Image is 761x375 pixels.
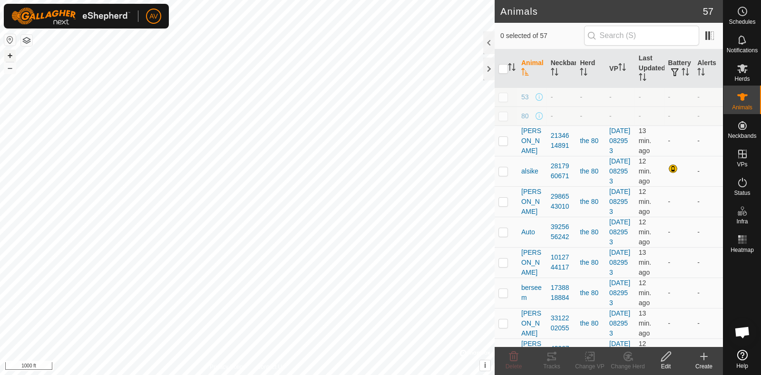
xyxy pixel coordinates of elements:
th: Herd [576,49,605,88]
div: 2986543010 [551,192,573,212]
div: 3925656242 [551,222,573,242]
span: Notifications [727,48,758,53]
a: [DATE] 082953 [609,218,630,246]
a: [DATE] 082953 [609,340,630,367]
button: Reset Map [4,34,16,46]
td: - [693,87,723,106]
p-sorticon: Activate to sort [580,69,587,77]
th: Alerts [693,49,723,88]
span: Oct 15, 2025, 7:08 AM [639,340,651,367]
span: 80 [521,111,529,121]
td: - [664,247,694,278]
p-sorticon: Activate to sort [521,69,529,77]
div: 2134614891 [551,131,573,151]
a: Help [723,346,761,373]
span: VPs [737,162,747,167]
span: Oct 15, 2025, 7:08 AM [639,218,651,246]
span: 53 [521,92,529,102]
img: Gallagher Logo [11,8,130,25]
span: Neckbands [728,133,756,139]
button: + [4,50,16,61]
span: - [639,112,641,120]
td: - [664,186,694,217]
span: berseem [521,283,543,303]
span: Oct 15, 2025, 7:08 AM [639,279,651,307]
td: - [664,338,694,369]
div: the 80 [580,136,602,146]
div: 3312202055 [551,313,573,333]
div: Edit [647,362,685,371]
span: Auto [521,227,535,237]
div: 2817960671 [551,161,573,181]
a: [DATE] 082953 [609,127,630,154]
td: - [664,87,694,106]
span: Oct 15, 2025, 7:07 AM [639,127,651,154]
td: - [664,308,694,338]
span: Oct 15, 2025, 7:07 AM [639,249,651,276]
div: the 80 [580,288,602,298]
p-sorticon: Activate to sort [551,69,558,77]
span: Help [736,363,748,369]
td: - [664,278,694,308]
div: - [551,92,573,102]
div: Open chat [728,318,757,346]
p-sorticon: Activate to sort [618,65,626,72]
div: - [551,111,573,121]
td: - [693,125,723,156]
td: - [693,106,723,125]
button: i [480,360,490,371]
td: - [693,308,723,338]
span: Herds [734,76,750,82]
div: the 80 [580,197,602,207]
app-display-virtual-paddock-transition: - [609,112,612,120]
th: Neckband [547,49,576,88]
td: - [693,247,723,278]
span: Schedules [729,19,755,25]
h2: Animals [500,6,703,17]
div: 1012744117 [551,252,573,272]
span: Oct 15, 2025, 7:08 AM [639,188,651,215]
div: the 80 [580,166,602,176]
span: [PERSON_NAME] [521,339,543,369]
span: Delete [506,363,522,370]
div: the 80 [580,318,602,328]
div: 1738818884 [551,283,573,303]
span: [PERSON_NAME] [521,308,543,338]
span: i [484,361,486,369]
a: Contact Us [257,363,285,371]
th: Animal [517,49,547,88]
span: Oct 15, 2025, 7:08 AM [639,157,651,185]
span: AV [149,11,158,21]
td: - [693,278,723,308]
span: Oct 15, 2025, 7:07 AM [639,309,651,337]
button: – [4,62,16,74]
div: Create [685,362,723,371]
span: Infra [736,219,748,224]
span: [PERSON_NAME] [521,248,543,278]
a: Privacy Policy [210,363,245,371]
div: the 80 [580,258,602,268]
a: [DATE] 082953 [609,188,630,215]
span: alsike [521,166,538,176]
input: Search (S) [584,26,699,46]
th: VP [605,49,635,88]
td: - [693,338,723,369]
span: Status [734,190,750,196]
span: 0 selected of 57 [500,31,584,41]
a: [DATE] 082953 [609,309,630,337]
div: - [580,111,602,121]
span: [PERSON_NAME] [521,126,543,156]
p-sorticon: Activate to sort [639,75,646,82]
span: Heatmap [731,247,754,253]
td: - [693,217,723,247]
p-sorticon: Activate to sort [682,69,689,77]
span: [PERSON_NAME] [521,187,543,217]
div: Change Herd [609,362,647,371]
div: the 80 [580,227,602,237]
span: - [639,93,641,101]
button: Map Layers [21,35,32,46]
span: Animals [732,105,752,110]
a: [DATE] 082953 [609,249,630,276]
div: - [580,92,602,102]
th: Last Updated [635,49,664,88]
